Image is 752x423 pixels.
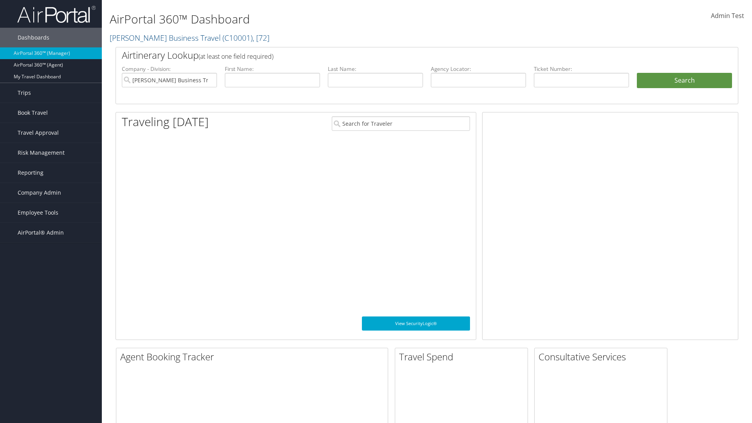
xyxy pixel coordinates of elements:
[431,65,526,73] label: Agency Locator:
[18,103,48,123] span: Book Travel
[637,73,732,89] button: Search
[328,65,423,73] label: Last Name:
[534,65,629,73] label: Ticket Number:
[18,163,43,183] span: Reporting
[332,116,470,131] input: Search for Traveler
[18,83,31,103] span: Trips
[18,123,59,143] span: Travel Approval
[711,11,744,20] span: Admin Test
[122,114,209,130] h1: Traveling [DATE]
[18,143,65,163] span: Risk Management
[253,33,269,43] span: , [ 72 ]
[110,11,533,27] h1: AirPortal 360™ Dashboard
[18,223,64,242] span: AirPortal® Admin
[225,65,320,73] label: First Name:
[17,5,96,23] img: airportal-logo.png
[122,49,680,62] h2: Airtinerary Lookup
[539,350,667,363] h2: Consultative Services
[18,203,58,222] span: Employee Tools
[18,28,49,47] span: Dashboards
[399,350,528,363] h2: Travel Spend
[18,183,61,202] span: Company Admin
[362,316,470,331] a: View SecurityLogic®
[711,4,744,28] a: Admin Test
[222,33,253,43] span: ( C10001 )
[110,33,269,43] a: [PERSON_NAME] Business Travel
[120,350,388,363] h2: Agent Booking Tracker
[122,65,217,73] label: Company - Division:
[199,52,273,61] span: (at least one field required)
